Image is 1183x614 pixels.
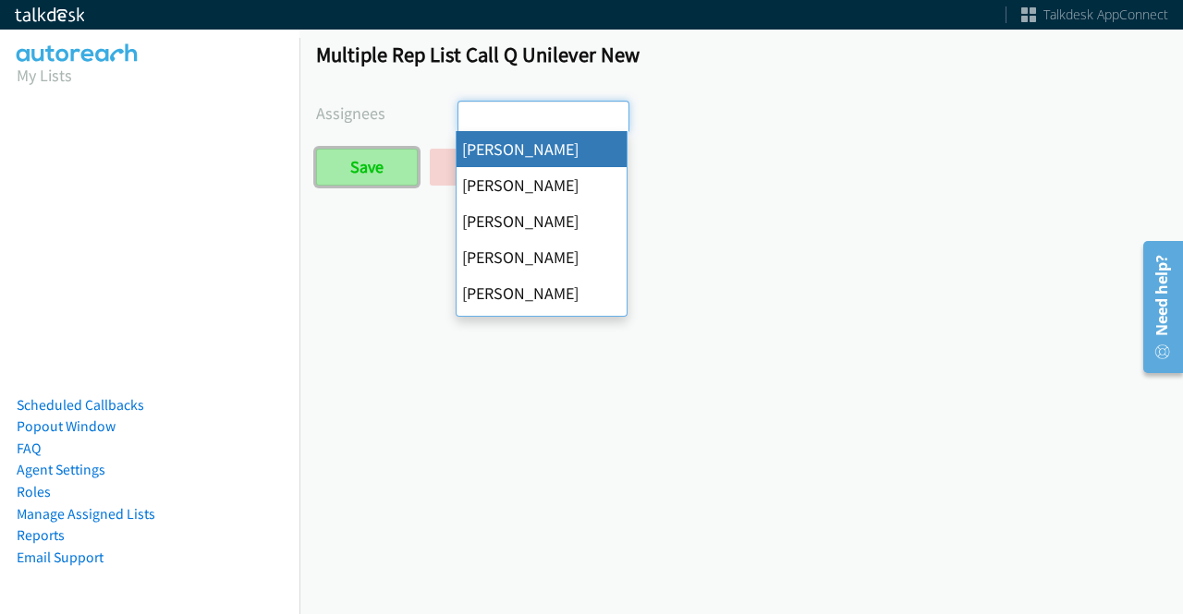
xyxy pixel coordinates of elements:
li: [PERSON_NAME] [457,311,627,347]
li: [PERSON_NAME] [457,239,627,275]
input: Save [316,149,418,186]
a: Reports [17,526,65,544]
iframe: Resource Center [1130,234,1183,380]
li: [PERSON_NAME] [457,131,627,167]
li: [PERSON_NAME] [457,167,627,203]
li: [PERSON_NAME] [457,275,627,311]
a: Popout Window [17,417,116,435]
a: Back [430,149,532,186]
a: Email Support [17,548,104,566]
li: [PERSON_NAME] [457,203,627,239]
a: Scheduled Callbacks [17,396,144,414]
h1: Multiple Rep List Call Q Unilever New [316,42,1166,67]
a: Agent Settings [17,461,105,478]
label: Assignees [316,101,457,126]
a: FAQ [17,439,41,457]
a: My Lists [17,65,72,86]
a: Roles [17,483,51,500]
a: Talkdesk AppConnect [1021,6,1168,24]
a: Manage Assigned Lists [17,505,155,523]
